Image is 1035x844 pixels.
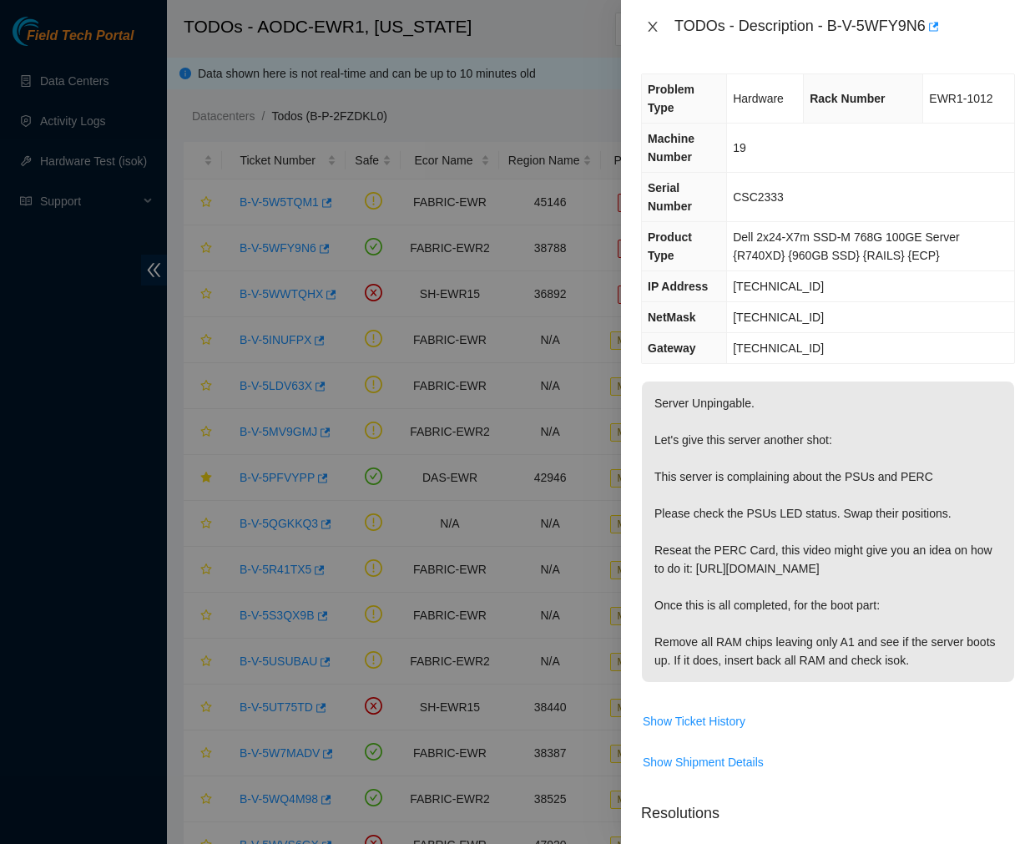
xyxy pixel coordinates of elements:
span: [TECHNICAL_ID] [733,311,824,324]
span: NetMask [648,311,696,324]
button: Show Ticket History [642,708,746,735]
span: Show Shipment Details [643,753,764,771]
span: Show Ticket History [643,712,745,730]
span: 19 [733,141,746,154]
span: Gateway [648,341,696,355]
button: Close [641,19,664,35]
span: Machine Number [648,132,694,164]
span: close [646,20,659,33]
span: Serial Number [648,181,692,213]
span: Product Type [648,230,692,262]
div: TODOs - Description - B-V-5WFY9N6 [674,13,1015,40]
span: EWR1-1012 [929,92,992,105]
p: Server Unpingable. Let's give this server another shot: This server is complaining about the PSUs... [642,382,1014,682]
span: IP Address [648,280,708,293]
span: Hardware [733,92,784,105]
span: Problem Type [648,83,694,114]
button: Show Shipment Details [642,749,765,776]
p: Resolutions [641,789,1015,825]
span: Dell 2x24-X7m SSD-M 768G 100GE Server {R740XD} {960GB SSD} {RAILS} {ECP} [733,230,960,262]
span: CSC2333 [733,190,784,204]
span: [TECHNICAL_ID] [733,341,824,355]
span: Rack Number [810,92,885,105]
span: [TECHNICAL_ID] [733,280,824,293]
